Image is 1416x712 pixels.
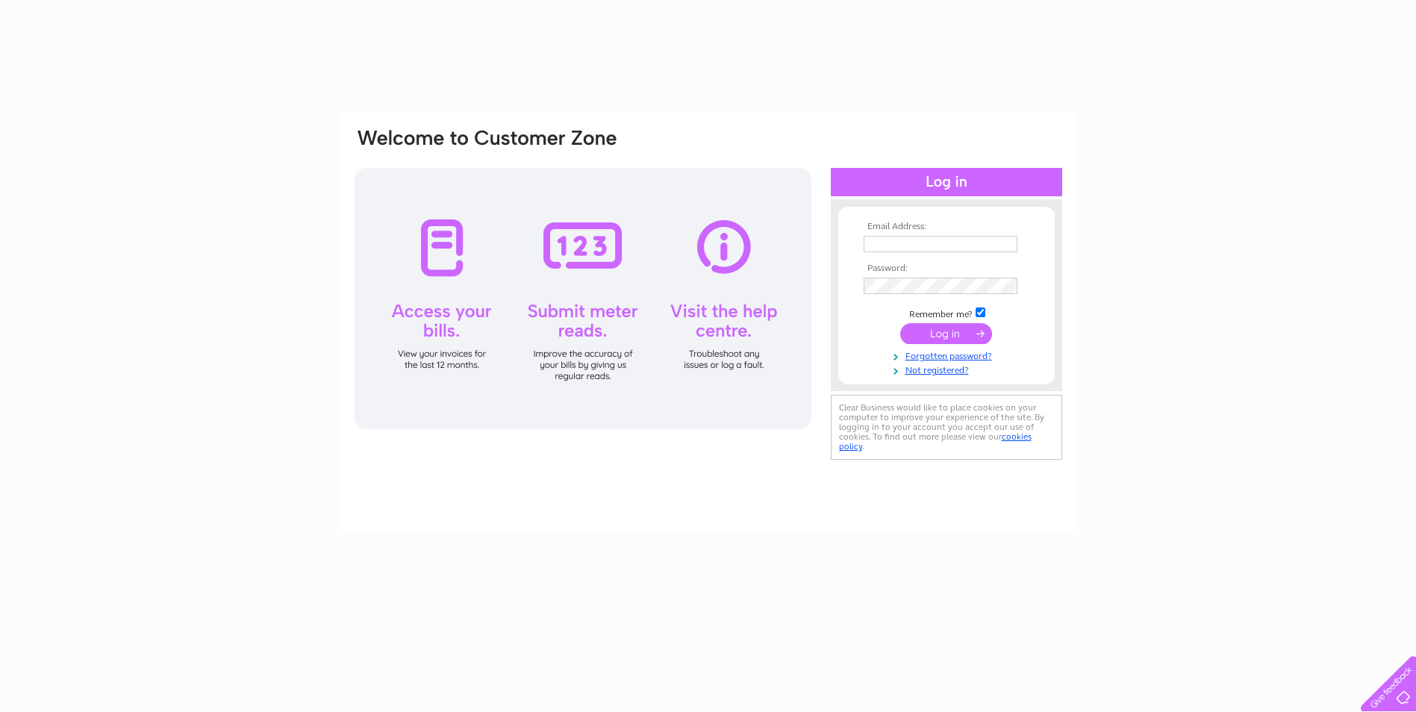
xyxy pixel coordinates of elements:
[839,431,1032,452] a: cookies policy
[860,222,1033,232] th: Email Address:
[900,323,992,344] input: Submit
[860,305,1033,320] td: Remember me?
[860,263,1033,274] th: Password:
[831,395,1062,460] div: Clear Business would like to place cookies on your computer to improve your experience of the sit...
[864,348,1033,362] a: Forgotten password?
[864,362,1033,376] a: Not registered?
